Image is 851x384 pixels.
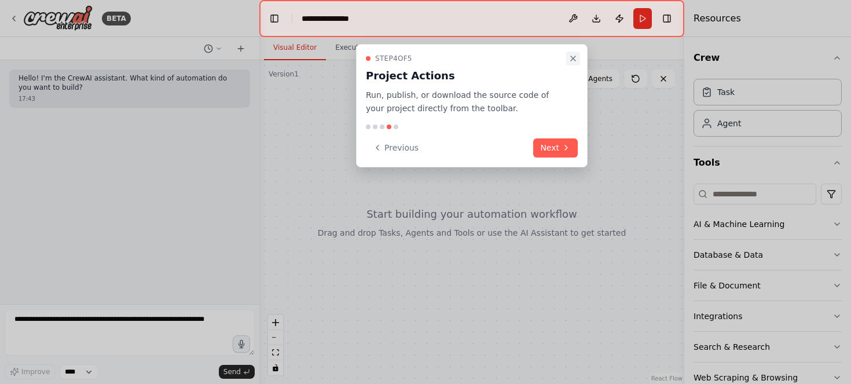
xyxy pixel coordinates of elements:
button: Previous [366,138,425,158]
p: Run, publish, or download the source code of your project directly from the toolbar. [366,89,564,115]
button: Hide left sidebar [266,10,283,27]
button: Next [533,138,578,158]
h3: Project Actions [366,68,564,84]
span: Step 4 of 5 [375,54,412,63]
button: Close walkthrough [566,52,580,65]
